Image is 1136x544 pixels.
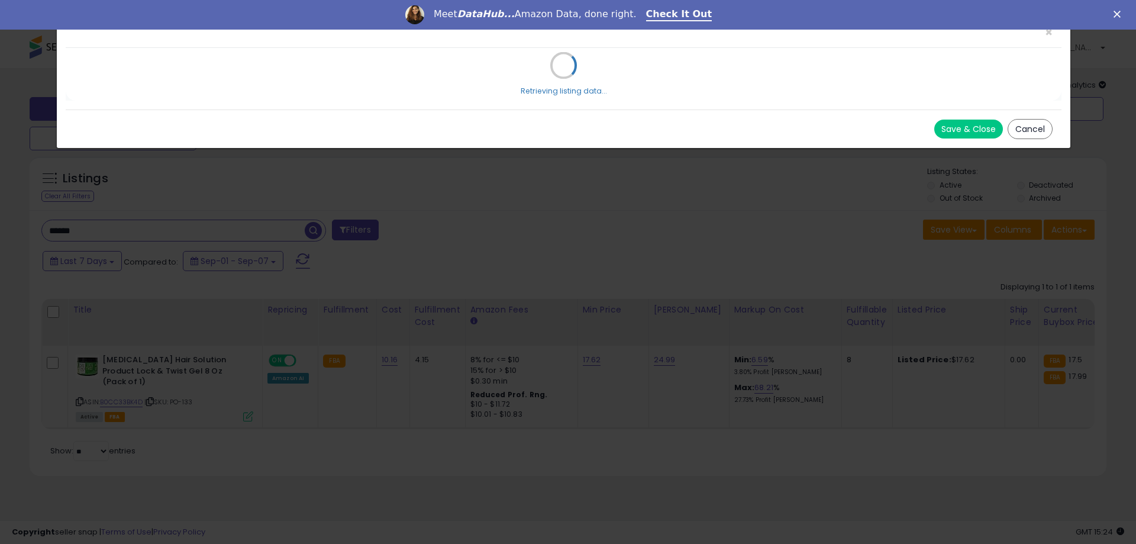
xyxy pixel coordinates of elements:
div: Close [1114,11,1125,18]
a: Check It Out [646,8,712,21]
div: Retrieving listing data... [521,86,607,96]
button: Save & Close [934,120,1003,139]
span: × [1045,24,1053,41]
i: DataHub... [457,8,515,20]
button: Cancel [1008,119,1053,139]
img: Profile image for Georgie [405,5,424,24]
div: Meet Amazon Data, done right. [434,8,637,20]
